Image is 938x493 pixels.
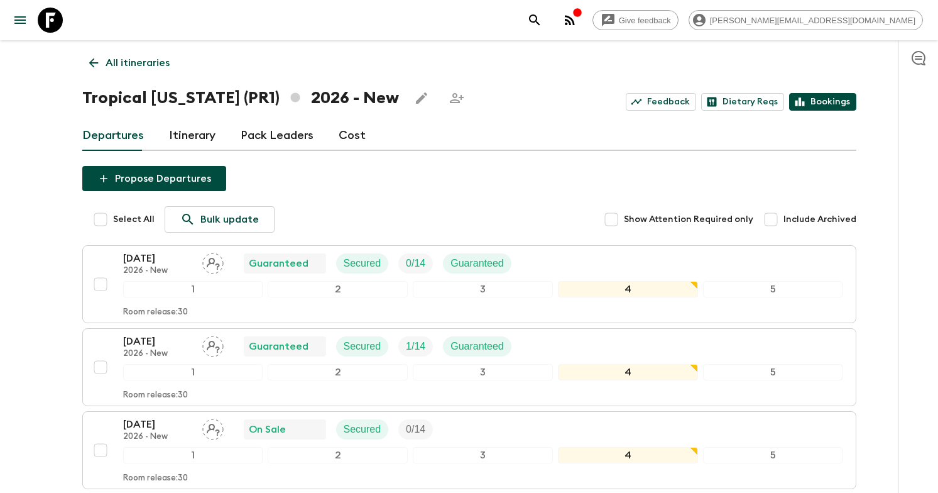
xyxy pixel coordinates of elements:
[624,213,753,226] span: Show Attention Required only
[344,422,381,437] p: Secured
[703,447,843,463] div: 5
[123,447,263,463] div: 1
[336,336,389,357] div: Secured
[406,256,425,271] p: 0 / 14
[82,328,856,406] button: [DATE]2026 - NewAssign pack leaderGuaranteedSecuredTrip FillGuaranteed12345Room release:30
[268,281,408,297] div: 2
[783,213,856,226] span: Include Archived
[200,212,259,227] p: Bulk update
[703,16,922,25] span: [PERSON_NAME][EMAIL_ADDRESS][DOMAIN_NAME]
[413,281,553,297] div: 3
[123,334,192,349] p: [DATE]
[169,121,215,151] a: Itinerary
[413,447,553,463] div: 3
[82,411,856,489] button: [DATE]2026 - NewAssign pack leaderOn SaleSecuredTrip Fill12345Room release:30
[522,8,547,33] button: search adventures
[82,86,399,111] h1: Tropical [US_STATE] (PR1) 2026 - New
[268,364,408,380] div: 2
[123,266,192,276] p: 2026 - New
[123,364,263,380] div: 1
[82,166,226,191] button: Propose Departures
[626,93,696,111] a: Feedback
[123,417,192,432] p: [DATE]
[789,93,856,111] a: Bookings
[123,474,188,484] p: Room release: 30
[106,55,170,70] p: All itineraries
[241,121,314,151] a: Pack Leaders
[406,422,425,437] p: 0 / 14
[202,257,224,267] span: Assign pack leader
[123,281,263,297] div: 1
[450,256,504,271] p: Guaranteed
[592,10,679,30] a: Give feedback
[344,339,381,354] p: Secured
[249,256,308,271] p: Guaranteed
[249,422,286,437] p: On Sale
[444,86,469,111] span: Share this itinerary
[336,419,389,440] div: Secured
[689,10,923,30] div: [PERSON_NAME][EMAIL_ADDRESS][DOMAIN_NAME]
[82,50,177,75] a: All itineraries
[336,253,389,274] div: Secured
[409,86,434,111] button: Edit this itinerary
[82,121,144,151] a: Departures
[450,339,504,354] p: Guaranteed
[398,419,433,440] div: Trip Fill
[123,349,192,359] p: 2026 - New
[406,339,425,354] p: 1 / 14
[202,340,224,350] span: Assign pack leader
[268,447,408,463] div: 2
[701,93,784,111] a: Dietary Reqs
[703,281,843,297] div: 5
[123,391,188,401] p: Room release: 30
[123,432,192,442] p: 2026 - New
[339,121,366,151] a: Cost
[249,339,308,354] p: Guaranteed
[558,281,698,297] div: 4
[558,364,698,380] div: 4
[82,245,856,323] button: [DATE]2026 - NewAssign pack leaderGuaranteedSecuredTrip FillGuaranteed12345Room release:30
[398,336,433,357] div: Trip Fill
[558,447,698,463] div: 4
[113,213,155,226] span: Select All
[612,16,678,25] span: Give feedback
[123,307,188,318] p: Room release: 30
[165,206,275,233] a: Bulk update
[202,423,224,433] span: Assign pack leader
[8,8,33,33] button: menu
[398,253,433,274] div: Trip Fill
[344,256,381,271] p: Secured
[413,364,553,380] div: 3
[703,364,843,380] div: 5
[123,251,192,266] p: [DATE]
